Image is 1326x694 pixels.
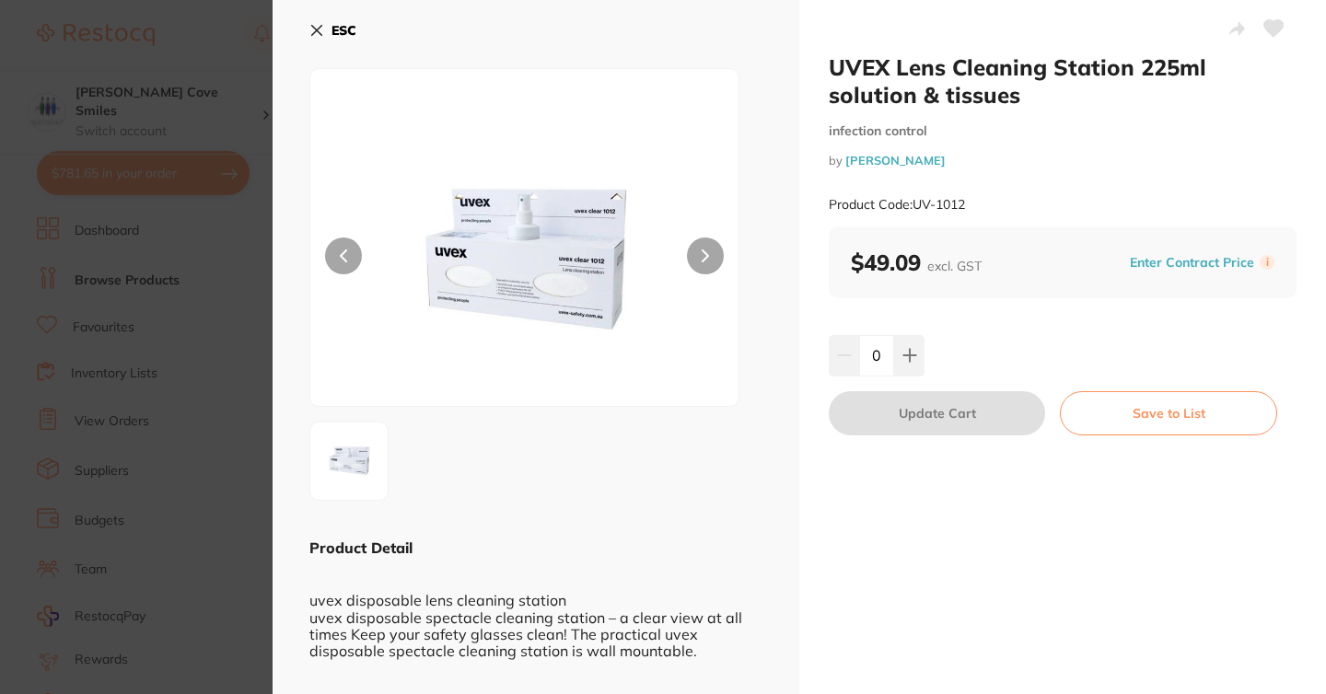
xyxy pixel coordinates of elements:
[829,123,1297,139] small: infection control
[845,153,946,168] a: [PERSON_NAME]
[851,249,982,276] b: $49.09
[927,258,982,274] span: excl. GST
[829,53,1297,109] h2: UVEX Lens Cleaning Station 225ml solution & tissues
[316,428,382,494] img: anBn
[1260,255,1274,270] label: i
[829,197,965,213] small: Product Code: UV-1012
[829,154,1297,168] small: by
[396,115,653,406] img: anBn
[309,15,356,46] button: ESC
[829,391,1045,435] button: Update Cart
[1124,254,1260,272] button: Enter Contract Price
[309,538,413,557] b: Product Detail
[1060,391,1277,435] button: Save to List
[331,22,356,39] b: ESC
